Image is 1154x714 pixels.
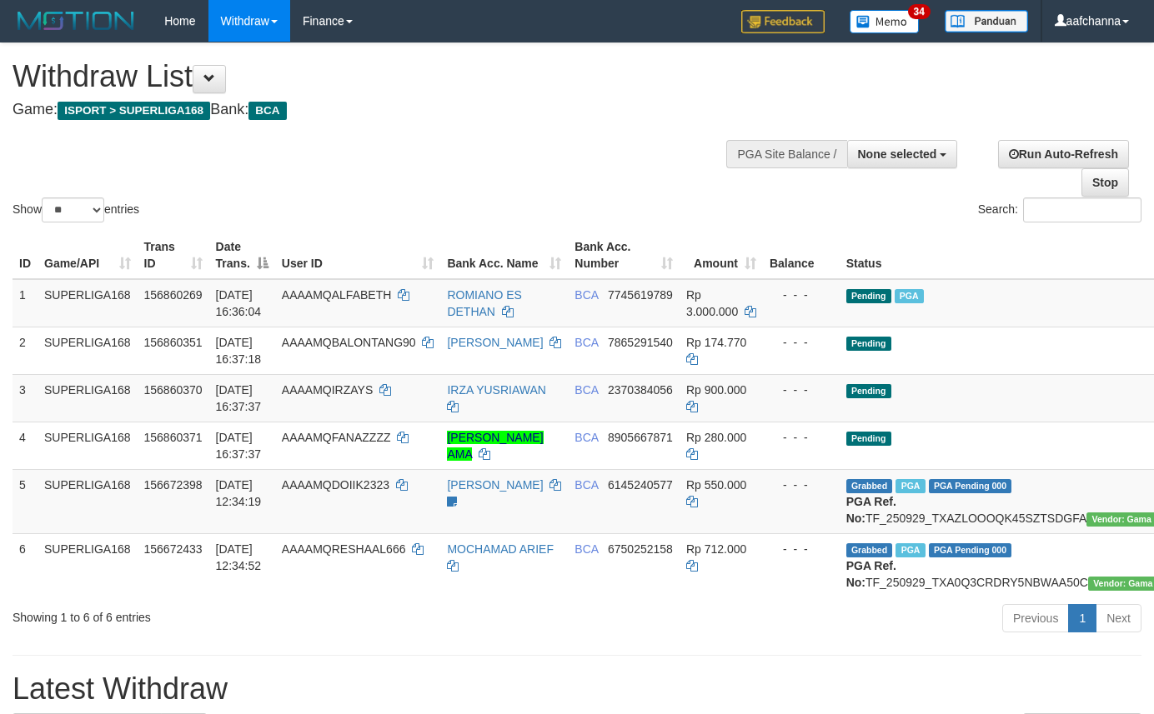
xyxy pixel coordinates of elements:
[13,469,38,533] td: 5
[38,232,138,279] th: Game/API: activate to sort column ascending
[686,542,746,556] span: Rp 712.000
[895,289,924,303] span: Marked by aafsoycanthlai
[144,383,203,397] span: 156860370
[1023,197,1141,222] input: Search:
[978,197,1141,222] label: Search:
[686,431,746,444] span: Rp 280.000
[846,384,891,398] span: Pending
[144,431,203,444] span: 156860371
[282,336,416,349] span: AAAAMQBALONTANG90
[608,288,673,302] span: Copy 7745619789 to clipboard
[770,429,833,446] div: - - -
[216,336,262,366] span: [DATE] 16:37:18
[144,542,203,556] span: 156672433
[574,478,598,492] span: BCA
[846,289,891,303] span: Pending
[608,542,673,556] span: Copy 6750252158 to clipboard
[13,60,753,93] h1: Withdraw List
[770,334,833,351] div: - - -
[38,422,138,469] td: SUPERLIGA168
[686,478,746,492] span: Rp 550.000
[846,495,896,525] b: PGA Ref. No:
[38,374,138,422] td: SUPERLIGA168
[38,327,138,374] td: SUPERLIGA168
[574,336,598,349] span: BCA
[1096,604,1141,632] a: Next
[574,383,598,397] span: BCA
[858,147,937,161] span: None selected
[248,102,286,120] span: BCA
[440,232,568,279] th: Bank Acc. Name: activate to sort column ascending
[282,542,406,556] span: AAAAMQRESHAAL666
[847,140,958,168] button: None selected
[282,431,391,444] span: AAAAMQFANAZZZZ
[13,8,139,33] img: MOTION_logo.png
[680,232,763,279] th: Amount: activate to sort column ascending
[447,336,543,349] a: [PERSON_NAME]
[608,383,673,397] span: Copy 2370384056 to clipboard
[608,431,673,444] span: Copy 8905667871 to clipboard
[770,382,833,398] div: - - -
[686,336,746,349] span: Rp 174.770
[908,4,931,19] span: 34
[138,232,209,279] th: Trans ID: activate to sort column ascending
[13,672,1141,706] h1: Latest Withdraw
[144,288,203,302] span: 156860269
[896,543,925,557] span: Marked by aafsoycanthlai
[998,140,1129,168] a: Run Auto-Refresh
[216,383,262,413] span: [DATE] 16:37:37
[216,431,262,461] span: [DATE] 16:37:37
[770,541,833,557] div: - - -
[846,432,891,446] span: Pending
[282,383,373,397] span: AAAAMQIRZAYS
[574,288,598,302] span: BCA
[447,288,521,318] a: ROMIANO ES DETHAN
[1081,168,1129,197] a: Stop
[846,337,891,351] span: Pending
[58,102,210,120] span: ISPORT > SUPERLIGA168
[929,479,1012,493] span: PGA Pending
[13,279,38,327] td: 1
[216,478,262,508] span: [DATE] 12:34:19
[13,102,753,118] h4: Game: Bank:
[13,374,38,422] td: 3
[686,288,738,318] span: Rp 3.000.000
[144,478,203,492] span: 156672398
[282,478,389,492] span: AAAAMQDOIIK2323
[447,383,546,397] a: IRZA YUSRIAWAN
[945,10,1028,32] img: panduan.png
[447,478,543,492] a: [PERSON_NAME]
[574,431,598,444] span: BCA
[574,542,598,556] span: BCA
[42,197,104,222] select: Showentries
[929,543,1012,557] span: PGA Pending
[275,232,441,279] th: User ID: activate to sort column ascending
[447,542,554,556] a: MOCHAMAD ARIEF
[846,479,893,493] span: Grabbed
[13,533,38,597] td: 6
[568,232,680,279] th: Bank Acc. Number: activate to sort column ascending
[896,479,925,493] span: Marked by aafsoycanthlai
[209,232,275,279] th: Date Trans.: activate to sort column descending
[38,533,138,597] td: SUPERLIGA168
[216,288,262,318] span: [DATE] 16:36:04
[1068,604,1096,632] a: 1
[770,287,833,303] div: - - -
[447,431,543,461] a: [PERSON_NAME] AMA
[13,422,38,469] td: 4
[726,140,846,168] div: PGA Site Balance /
[608,478,673,492] span: Copy 6145240577 to clipboard
[13,602,469,626] div: Showing 1 to 6 of 6 entries
[686,383,746,397] span: Rp 900.000
[741,10,825,33] img: Feedback.jpg
[13,197,139,222] label: Show entries
[216,542,262,572] span: [DATE] 12:34:52
[846,543,893,557] span: Grabbed
[1002,604,1069,632] a: Previous
[770,477,833,493] div: - - -
[763,232,840,279] th: Balance
[850,10,920,33] img: Button%20Memo.svg
[13,232,38,279] th: ID
[38,469,138,533] td: SUPERLIGA168
[144,336,203,349] span: 156860351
